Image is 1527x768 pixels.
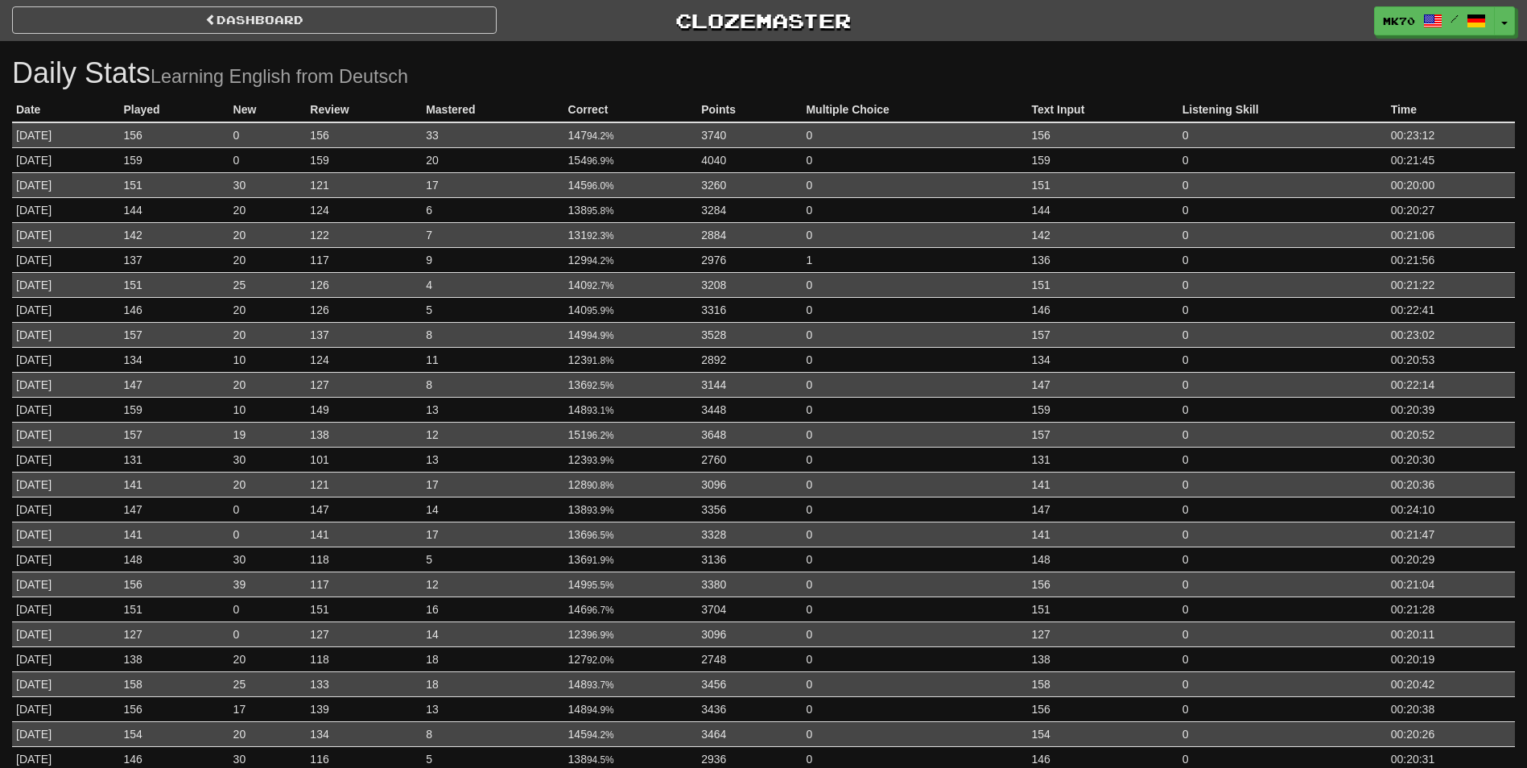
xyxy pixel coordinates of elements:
[1387,547,1515,572] td: 00:20:29
[1387,247,1515,272] td: 00:21:56
[1178,447,1387,472] td: 0
[422,447,563,472] td: 13
[1027,97,1178,122] th: Text Input
[422,297,563,322] td: 5
[802,372,1027,397] td: 0
[802,322,1027,347] td: 0
[12,597,119,621] td: [DATE]
[1387,397,1515,422] td: 00:20:39
[1387,347,1515,372] td: 00:20:53
[119,522,229,547] td: 141
[12,646,119,671] td: [DATE]
[422,272,563,297] td: 4
[564,197,698,222] td: 138
[802,547,1027,572] td: 0
[564,147,698,172] td: 154
[587,380,614,391] small: 92.5%
[697,372,802,397] td: 3144
[1387,646,1515,671] td: 00:20:19
[422,97,563,122] th: Mastered
[587,630,614,641] small: 96.9%
[697,222,802,247] td: 2884
[697,447,802,472] td: 2760
[697,597,802,621] td: 3704
[12,671,119,696] td: [DATE]
[1027,247,1178,272] td: 136
[587,330,614,341] small: 94.9%
[422,497,563,522] td: 14
[564,547,698,572] td: 136
[229,696,307,721] td: 17
[587,130,614,142] small: 94.2%
[1178,472,1387,497] td: 0
[1027,397,1178,422] td: 159
[119,172,229,197] td: 151
[1027,497,1178,522] td: 147
[1027,572,1178,597] td: 156
[697,646,802,671] td: 2748
[229,347,307,372] td: 10
[564,222,698,247] td: 131
[119,297,229,322] td: 146
[564,522,698,547] td: 136
[587,580,614,591] small: 95.5%
[1387,372,1515,397] td: 00:22:14
[229,522,307,547] td: 0
[1387,272,1515,297] td: 00:21:22
[1027,322,1178,347] td: 157
[229,322,307,347] td: 20
[802,597,1027,621] td: 0
[564,646,698,671] td: 127
[422,696,563,721] td: 13
[119,147,229,172] td: 159
[1387,422,1515,447] td: 00:20:52
[422,322,563,347] td: 8
[306,172,422,197] td: 121
[306,572,422,597] td: 117
[1178,547,1387,572] td: 0
[1027,122,1178,148] td: 156
[306,122,422,148] td: 156
[119,497,229,522] td: 147
[1178,247,1387,272] td: 0
[119,97,229,122] th: Played
[12,522,119,547] td: [DATE]
[802,197,1027,222] td: 0
[422,422,563,447] td: 12
[802,472,1027,497] td: 0
[306,497,422,522] td: 147
[422,247,563,272] td: 9
[802,297,1027,322] td: 0
[697,147,802,172] td: 4040
[306,297,422,322] td: 126
[1178,497,1387,522] td: 0
[802,646,1027,671] td: 0
[1178,671,1387,696] td: 0
[12,97,119,122] th: Date
[587,654,614,666] small: 92.0%
[697,172,802,197] td: 3260
[587,405,614,416] small: 93.1%
[1178,97,1387,122] th: Listening Skill
[697,422,802,447] td: 3648
[1027,222,1178,247] td: 142
[12,197,119,222] td: [DATE]
[119,222,229,247] td: 142
[587,180,614,192] small: 96.0%
[802,272,1027,297] td: 0
[564,122,698,148] td: 147
[587,455,614,466] small: 93.9%
[422,522,563,547] td: 17
[306,197,422,222] td: 124
[229,297,307,322] td: 20
[564,422,698,447] td: 151
[229,597,307,621] td: 0
[1178,621,1387,646] td: 0
[422,172,563,197] td: 17
[802,397,1027,422] td: 0
[802,97,1027,122] th: Multiple Choice
[587,555,614,566] small: 91.9%
[229,122,307,148] td: 0
[1387,322,1515,347] td: 00:23:02
[1387,447,1515,472] td: 00:20:30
